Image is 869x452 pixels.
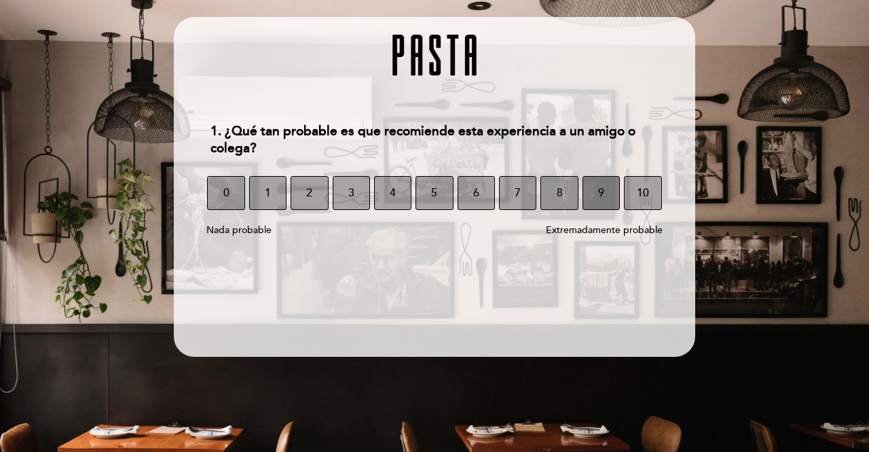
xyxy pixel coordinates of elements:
[583,176,620,210] button: 9
[637,174,649,212] span: 10
[431,174,437,212] span: 5
[540,176,578,210] button: 8
[291,176,328,210] button: 2
[223,174,229,212] span: 0
[473,174,479,212] span: 6
[374,176,411,210] button: 4
[458,176,495,210] button: 6
[206,224,272,236] span: Nada probable
[499,176,536,210] button: 7
[348,174,354,212] span: 3
[557,174,563,212] span: 8
[598,174,604,212] span: 9
[306,174,312,212] span: 2
[265,174,271,212] span: 1
[515,174,521,212] span: 7
[415,176,453,210] button: 5
[200,115,669,165] div: 1. ¿Qué tan probable es que recomiende esta experiencia a un amigo o colega?
[249,176,286,210] button: 1
[546,224,663,236] span: Extremadamente probable
[624,176,661,210] button: 10
[390,174,396,212] span: 4
[207,176,244,210] button: 0
[333,176,370,210] button: 3
[387,31,482,80] img: header_1590541046.png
